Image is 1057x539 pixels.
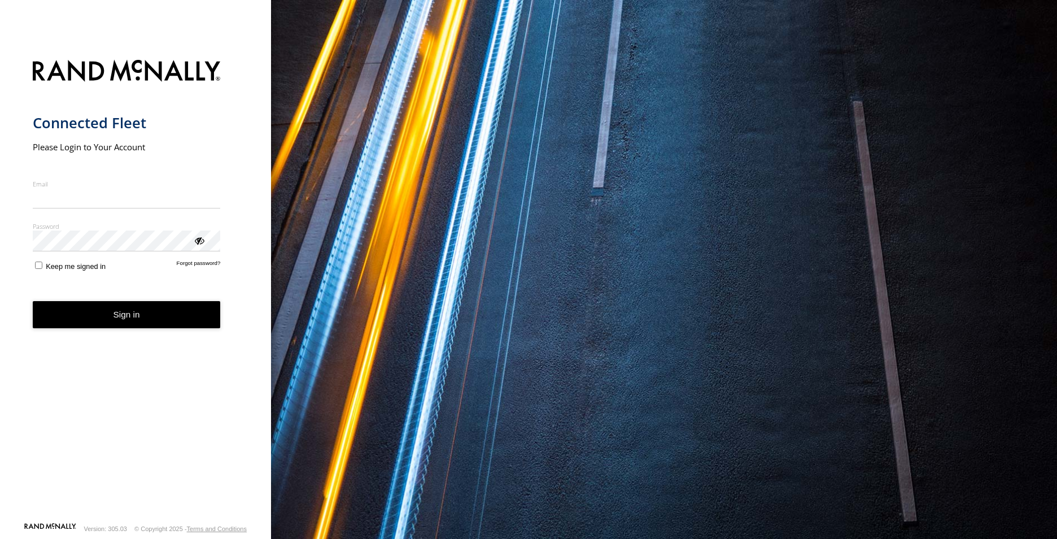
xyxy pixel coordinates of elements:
[33,301,221,329] button: Sign in
[187,525,247,532] a: Terms and Conditions
[33,53,239,522] form: main
[33,141,221,153] h2: Please Login to Your Account
[35,262,42,269] input: Keep me signed in
[24,523,76,534] a: Visit our Website
[33,58,221,86] img: Rand McNally
[33,222,221,231] label: Password
[193,234,204,246] div: ViewPassword
[177,260,221,271] a: Forgot password?
[33,180,221,188] label: Email
[84,525,127,532] div: Version: 305.03
[46,262,106,271] span: Keep me signed in
[33,114,221,132] h1: Connected Fleet
[134,525,247,532] div: © Copyright 2025 -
